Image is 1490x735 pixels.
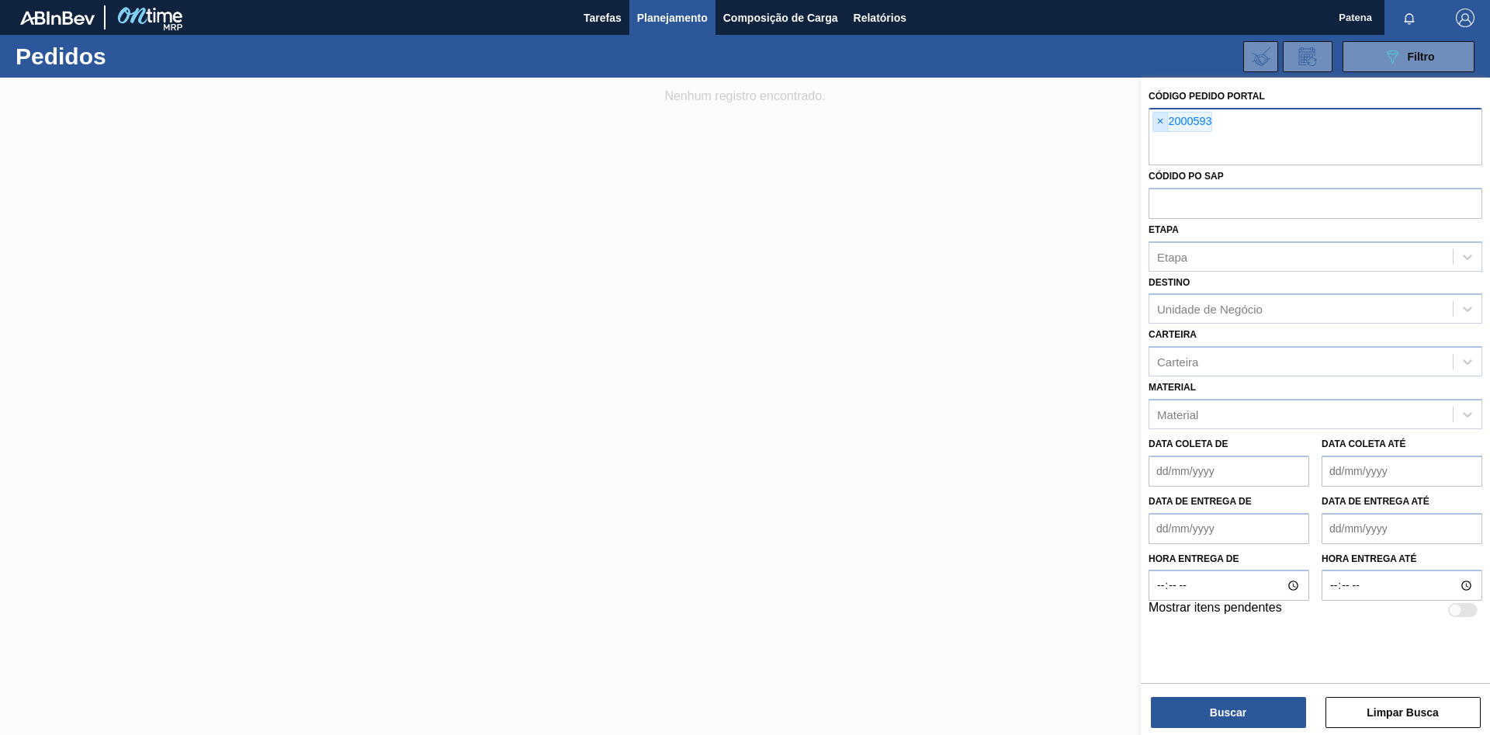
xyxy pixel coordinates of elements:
[1149,496,1252,507] label: Data de Entrega de
[1149,329,1197,340] label: Carteira
[1322,496,1429,507] label: Data de Entrega até
[723,9,838,27] span: Composição de Carga
[1149,382,1196,393] label: Material
[1149,224,1179,235] label: Etapa
[1408,50,1435,63] span: Filtro
[584,9,622,27] span: Tarefas
[1157,407,1198,421] div: Material
[1149,91,1265,102] label: Código Pedido Portal
[1456,9,1474,27] img: Logout
[1149,548,1309,570] label: Hora entrega de
[1157,250,1187,263] div: Etapa
[1152,112,1212,132] div: 2000593
[1243,41,1278,72] div: Importar Negociações dos Pedidos
[1157,303,1263,316] div: Unidade de Negócio
[637,9,708,27] span: Planejamento
[1283,41,1332,72] div: Solicitação de Revisão de Pedidos
[1149,171,1224,182] label: Códido PO SAP
[1149,513,1309,544] input: dd/mm/yyyy
[16,47,248,65] h1: Pedidos
[1384,7,1434,29] button: Notificações
[1149,439,1228,449] label: Data coleta de
[1322,548,1482,570] label: Hora entrega até
[854,9,906,27] span: Relatórios
[1149,456,1309,487] input: dd/mm/yyyy
[1322,513,1482,544] input: dd/mm/yyyy
[1149,601,1282,619] label: Mostrar itens pendentes
[1322,456,1482,487] input: dd/mm/yyyy
[1157,355,1198,369] div: Carteira
[1149,277,1190,288] label: Destino
[1153,113,1168,131] span: ×
[1322,439,1405,449] label: Data coleta até
[1343,41,1474,72] button: Filtro
[20,11,95,25] img: TNhmsLtSVTkK8tSr43FrP2fwEKptu5GPRR3wAAAABJRU5ErkJggg==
